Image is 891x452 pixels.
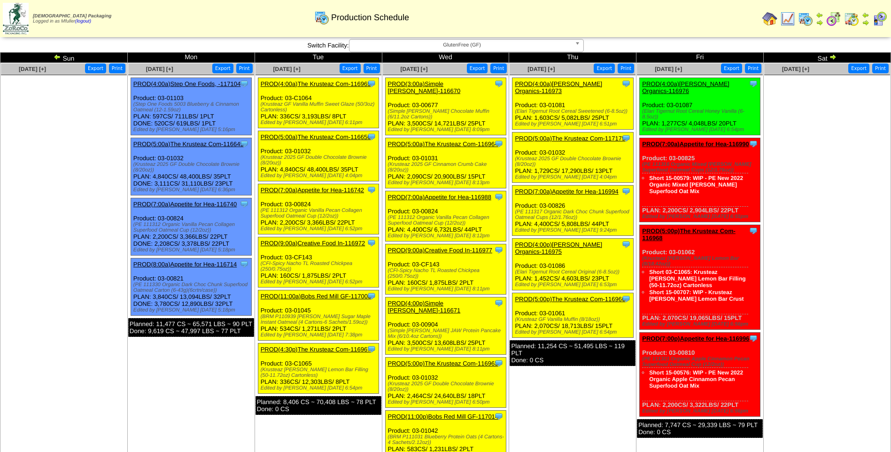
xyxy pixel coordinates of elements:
[388,328,506,339] div: (Simple [PERSON_NAME] JAW Protein Pancake Mix (6/10.4oz Cartons))
[642,80,729,94] a: PROD(4:00a)[PERSON_NAME] Organics-116976
[640,138,760,222] div: Product: 03-00825 PLAN: 2,200CS / 2,904LBS / 22PLT
[388,268,506,279] div: (CFI-Spicy Nacho TL Roasted Chickpea (250/0.75oz))
[642,227,736,242] a: PROD(5:00p)The Krusteaz Com-116968
[512,293,633,338] div: Product: 03-01061 PLAN: 2,070CS / 18,713LBS / 15PLT
[515,156,633,167] div: (Krusteaz 2025 GF Double Chocolate Brownie (8/20oz))
[749,334,758,343] img: Tooltip
[133,201,237,208] a: PROD(7:00a)Appetite for Hea-116740
[816,11,823,19] img: arrowleft.gif
[388,399,506,405] div: Edited by [PERSON_NAME] [DATE] 6:50pm
[388,300,461,314] a: PROD(4:00p)Simple [PERSON_NAME]-116671
[273,66,301,72] span: [DATE] [+]
[367,185,376,195] img: Tooltip
[515,135,625,142] a: PROD(5:00a)The Krusteaz Com-117175
[133,187,251,193] div: Edited by [PERSON_NAME] [DATE] 6:36pm
[515,282,633,288] div: Edited by [PERSON_NAME] [DATE] 6:53pm
[128,318,254,337] div: Planned: 11,477 CS ~ 65,571 LBS ~ 90 PLT Done: 9,619 CS ~ 47,997 LBS ~ 77 PLT
[367,291,376,301] img: Tooltip
[258,290,379,341] div: Product: 03-01045 PLAN: 534CS / 1,271LBS / 2PLT
[749,139,758,148] img: Tooltip
[353,39,571,51] span: GlutenFree (GF)
[494,245,504,255] img: Tooltip
[640,225,760,330] div: Product: 03-01062 PLAN: 2,070CS / 19,065LBS / 15PLT
[642,356,760,367] div: (PE 111321 Organic Apple Cinnamon Pecan Superfood Oatmeal Cup (12/2oz))
[258,78,379,128] div: Product: 03-C1064 PLAN: 336CS / 3,193LBS / 8PLT
[133,80,240,87] a: PROD(4:00a)Step One Foods, -117104
[816,19,823,26] img: arrowright.gif
[400,66,427,72] a: [DATE] [+]
[385,138,506,188] div: Product: 03-01031 PLAN: 2,090CS / 20,900LBS / 15PLT
[515,241,602,255] a: PROD(4:00p)[PERSON_NAME] Organics-116975
[649,369,743,389] a: Short 15-00576: WIP - PE New 2022 Organic Apple Cinnamon Pecan Superfood Oat Mix
[388,413,499,420] a: PROD(11:00p)Bobs Red Mill GF-117014
[826,11,841,26] img: calendarblend.gif
[642,256,760,267] div: (Krusteaz [PERSON_NAME] Lemon Bar (8/18.42oz))
[256,396,381,415] div: Planned: 8,406 CS ~ 70,408 LBS ~ 78 PLT Done: 0 CS
[494,192,504,202] img: Tooltip
[261,279,379,285] div: Edited by [PERSON_NAME] [DATE] 6:52pm
[75,19,91,24] a: (logout)
[388,360,498,367] a: PROD(5:00p)The Krusteaz Com-116963
[240,199,249,209] img: Tooltip
[261,133,371,140] a: PROD(5:00a)The Krusteaz Com-116650
[131,198,251,256] div: Product: 03-00824 PLAN: 2,200CS / 3,366LBS / 22PLT DONE: 2,208CS / 3,378LBS / 22PLT
[261,261,379,272] div: (CFI-Spicy Nacho TL Roasted Chickpea (250/0.75oz))
[515,109,633,114] div: (Elari Tigernut Root Cereal Sweetened (6-8.5oz))
[133,282,251,293] div: (PE 111330 Organic Dark Choc Chunk Superfood Oatmeal Carton (6-43g)(6crtn/case))
[782,66,809,72] span: [DATE] [+]
[54,53,61,61] img: arrowleft.gif
[331,13,409,23] span: Production Schedule
[510,340,635,366] div: Planned: 11,254 CS ~ 51,495 LBS ~ 119 PLT Done: 0 CS
[367,344,376,354] img: Tooltip
[494,139,504,148] img: Tooltip
[261,208,379,219] div: (PE 111312 Organic Vanilla Pecan Collagen Superfood Oatmeal Cup (12/2oz))
[146,66,173,72] a: [DATE] [+]
[388,127,506,132] div: Edited by [PERSON_NAME] [DATE] 8:09pm
[515,188,618,195] a: PROD(7:00a)Appetite for Hea-116994
[385,358,506,408] div: Product: 03-01032 PLAN: 2,464CS / 24,640LBS / 18PLT
[844,11,859,26] img: calendarinout.gif
[494,358,504,368] img: Tooltip
[388,346,506,352] div: Edited by [PERSON_NAME] [DATE] 8:11pm
[872,11,887,26] img: calendarcustomer.gif
[109,63,125,73] button: Print
[133,261,237,268] a: PROD(8:00a)Appetite for Hea-116714
[388,247,493,254] a: PROD(9:00a)Creative Food In-116977
[133,140,244,148] a: PROD(5:00a)The Krusteaz Com-116649
[872,63,889,73] button: Print
[527,66,555,72] a: [DATE] [+]
[367,79,376,88] img: Tooltip
[621,133,631,143] img: Tooltip
[258,237,379,288] div: Product: 03-CF143 PLAN: 160CS / 1,875LBS / 2PLT
[621,187,631,196] img: Tooltip
[385,297,506,355] div: Product: 03-00904 PLAN: 3,500CS / 13,608LBS / 25PLT
[642,408,760,414] div: Edited by [PERSON_NAME] [DATE] 6:56pm
[127,53,255,63] td: Mon
[133,127,251,132] div: Edited by [PERSON_NAME] [DATE] 5:16pm
[642,214,760,219] div: Edited by [PERSON_NAME] [DATE] 6:55pm
[515,296,625,303] a: PROD(5:00p)The Krusteaz Com-116966
[642,162,760,173] div: (PE 111316 Organic Mixed [PERSON_NAME] Superfood Oatmeal Cups (12/1.76oz))
[388,215,506,226] div: (PE 111312 Organic Vanilla Pecan Collagen Superfood Oatmeal Cup (12/2oz))
[829,53,837,61] img: arrowright.gif
[388,140,498,148] a: PROD(5:00a)The Krusteaz Com-116964
[862,19,869,26] img: arrowright.gif
[261,101,379,113] div: (Krusteaz GF Vanilla Muffin Sweet Glaze (50/3oz) Cartonless)
[655,66,682,72] span: [DATE] [+]
[642,127,760,132] div: Edited by [PERSON_NAME] [DATE] 6:54pm
[490,63,507,73] button: Print
[131,258,251,316] div: Product: 03-00821 PLAN: 3,840CS / 13,094LBS / 32PLT DONE: 3,780CS / 12,890LBS / 32PLT
[240,79,249,88] img: Tooltip
[385,78,506,135] div: Product: 03-00677 PLAN: 3,500CS / 14,721LBS / 25PLT
[261,173,379,179] div: Edited by [PERSON_NAME] [DATE] 4:04pm
[261,155,379,166] div: (Krusteaz 2025 GF Double Chocolate Brownie (8/20oz))
[388,434,506,445] div: (BRM P111031 Blueberry Protein Oats (4 Cartons-4 Sachets/2.12oz))
[382,53,509,63] td: Wed
[494,412,504,421] img: Tooltip
[258,131,379,181] div: Product: 03-01032 PLAN: 4,840CS / 48,400LBS / 35PLT
[133,307,251,313] div: Edited by [PERSON_NAME] [DATE] 5:18pm
[745,63,761,73] button: Print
